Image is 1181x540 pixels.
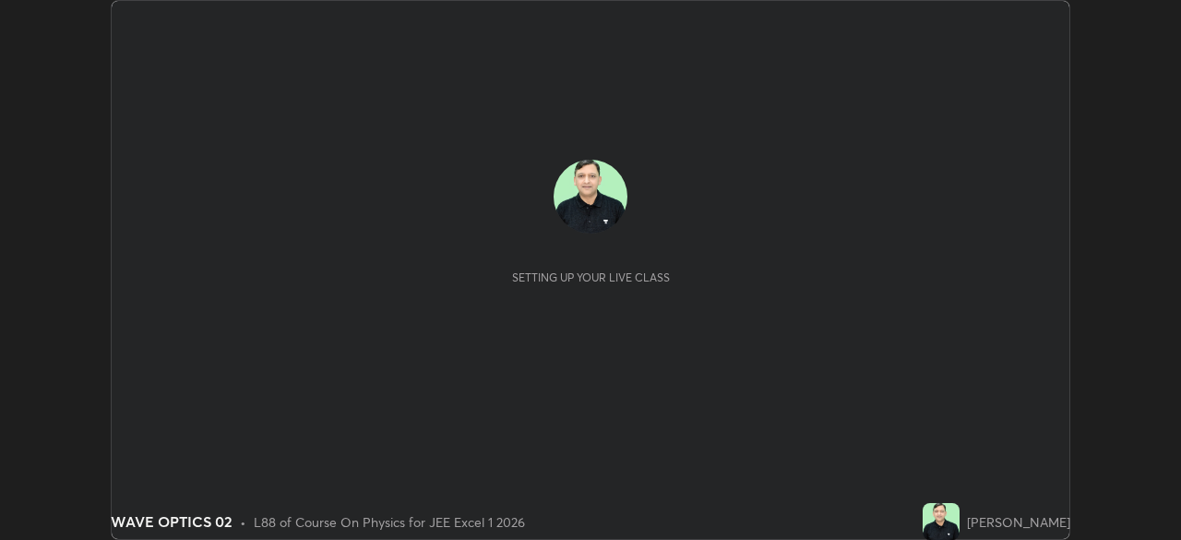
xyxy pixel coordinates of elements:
[254,512,525,532] div: L88 of Course On Physics for JEE Excel 1 2026
[967,512,1070,532] div: [PERSON_NAME]
[240,512,246,532] div: •
[923,503,960,540] img: 2fdfe559f7d547ac9dedf23c2467b70e.jpg
[111,510,233,533] div: WAVE OPTICS 02
[512,270,670,284] div: Setting up your live class
[554,160,627,234] img: 2fdfe559f7d547ac9dedf23c2467b70e.jpg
